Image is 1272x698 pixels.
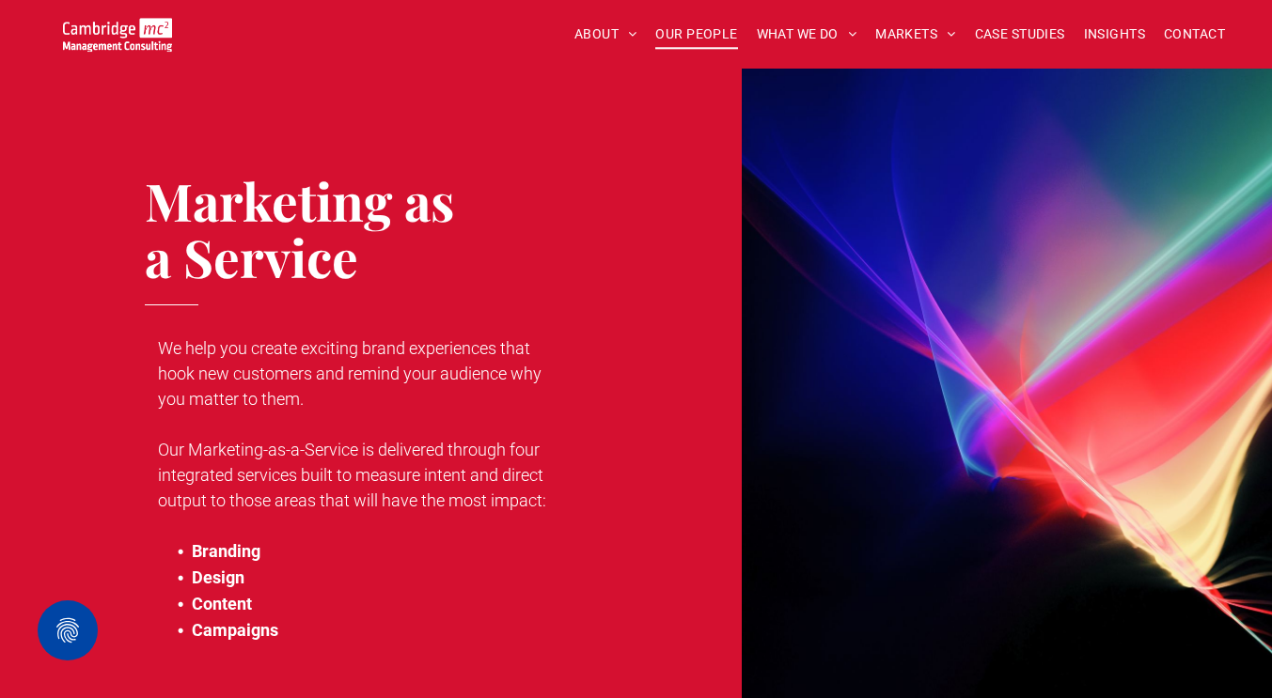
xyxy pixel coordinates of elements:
[966,20,1075,49] a: CASE STUDIES
[192,567,244,587] span: Design
[63,18,172,52] img: Go to Homepage
[145,165,454,292] span: Marketing as a Service
[63,21,172,40] a: Your Business Transformed | Cambridge Management Consulting
[192,594,252,613] span: Content
[866,20,965,49] a: MARKETS
[192,620,278,640] span: Campaigns
[192,541,260,561] span: Branding
[747,20,867,49] a: WHAT WE DO
[158,440,546,510] span: Our Marketing-as-a-Service is delivered through four integrated services built to measure intent ...
[158,338,542,409] span: We help you create exciting brand experiences that hook new customers and remind your audience wh...
[646,20,746,49] a: OUR PEOPLE
[655,20,737,49] span: OUR PEOPLE
[565,20,647,49] a: ABOUT
[1154,20,1234,49] a: CONTACT
[1075,20,1154,49] a: INSIGHTS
